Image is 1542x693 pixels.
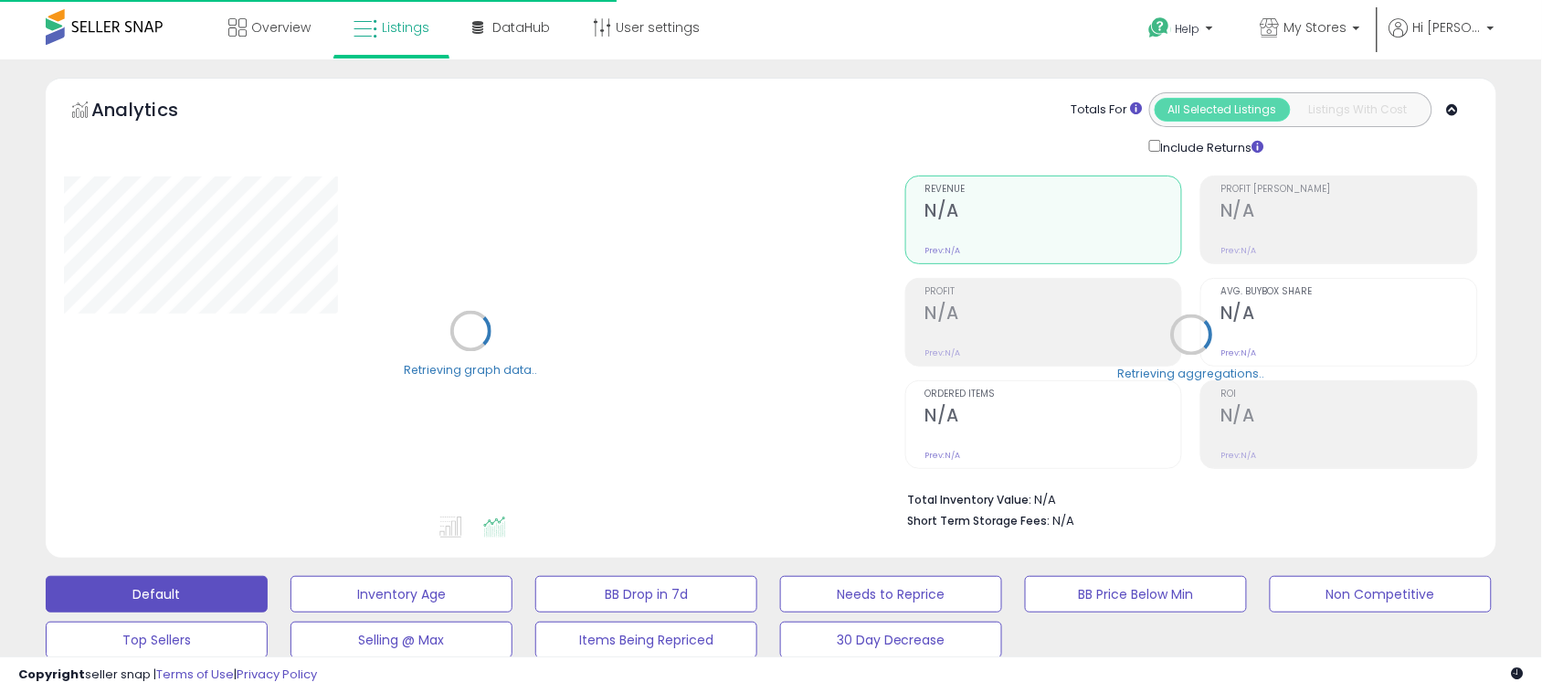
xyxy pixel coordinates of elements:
[18,666,317,684] div: seller snap | |
[1270,576,1492,613] button: Non Competitive
[1118,366,1265,382] div: Retrieving aggregations..
[46,576,268,613] button: Default
[1148,16,1171,39] i: Get Help
[1176,21,1200,37] span: Help
[404,362,537,378] div: Retrieving graph data..
[492,18,550,37] span: DataHub
[1072,101,1143,119] div: Totals For
[780,576,1002,613] button: Needs to Reprice
[1389,18,1494,59] a: Hi [PERSON_NAME]
[382,18,429,37] span: Listings
[1135,3,1231,59] a: Help
[18,666,85,683] strong: Copyright
[535,622,757,658] button: Items Being Repriced
[1284,18,1347,37] span: My Stores
[91,97,214,127] h5: Analytics
[251,18,311,37] span: Overview
[1135,136,1286,157] div: Include Returns
[1155,98,1291,122] button: All Selected Listings
[1413,18,1482,37] span: Hi [PERSON_NAME]
[290,622,512,658] button: Selling @ Max
[780,622,1002,658] button: 30 Day Decrease
[535,576,757,613] button: BB Drop in 7d
[46,622,268,658] button: Top Sellers
[1025,576,1247,613] button: BB Price Below Min
[1290,98,1426,122] button: Listings With Cost
[290,576,512,613] button: Inventory Age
